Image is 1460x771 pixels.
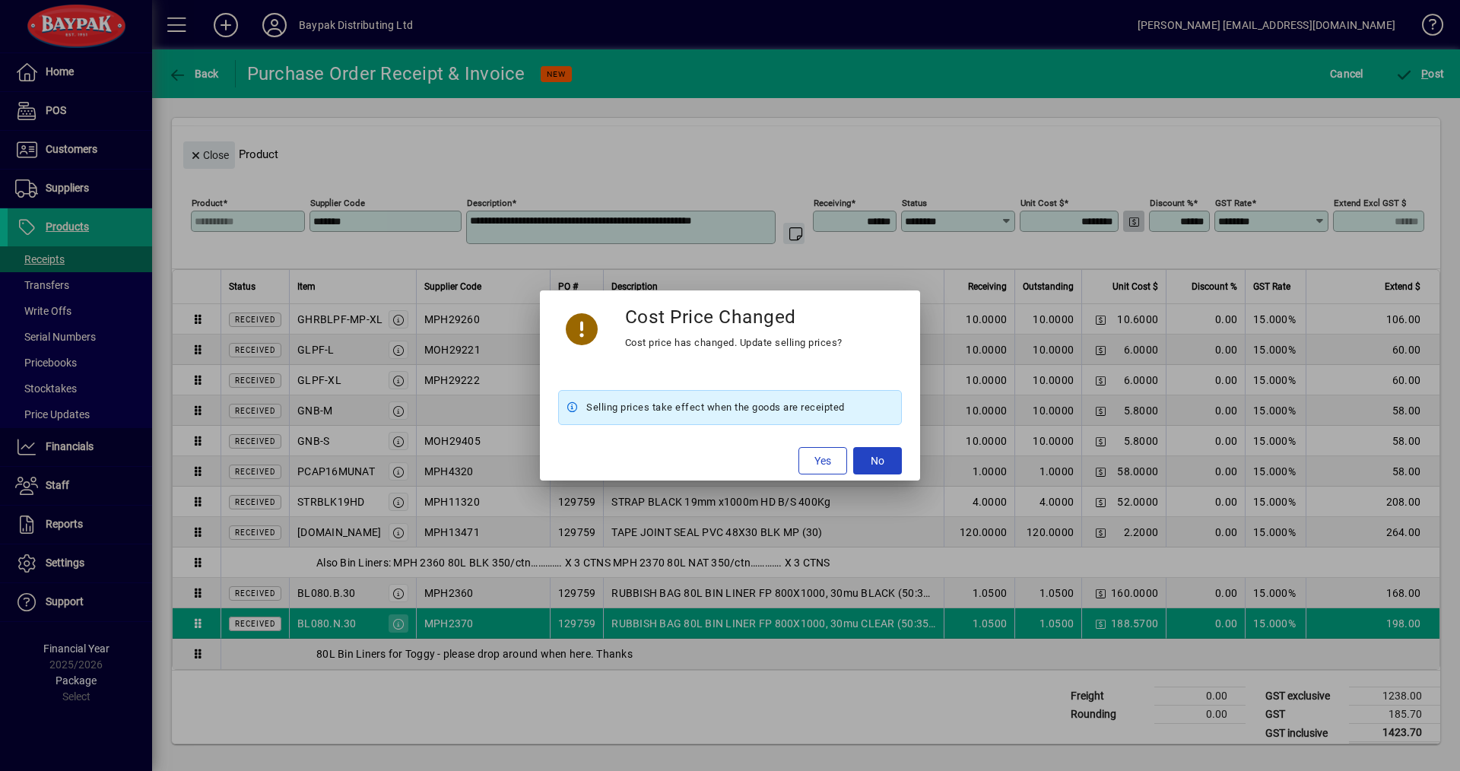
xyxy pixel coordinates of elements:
[586,398,845,417] span: Selling prices take effect when the goods are receipted
[814,453,831,469] span: Yes
[625,334,843,352] div: Cost price has changed. Update selling prices?
[798,447,847,474] button: Yes
[625,306,796,328] h3: Cost Price Changed
[871,453,884,469] span: No
[853,447,902,474] button: No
